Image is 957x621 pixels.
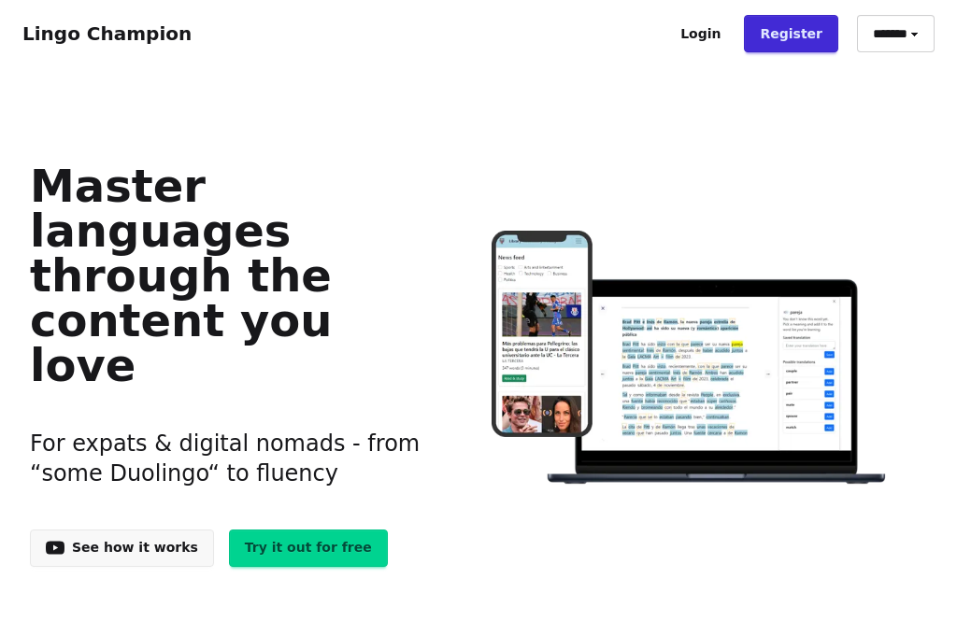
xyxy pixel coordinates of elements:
h1: Master languages through the content you love [30,163,424,388]
a: Register [744,15,838,52]
h3: For expats & digital nomads - from “some Duolingo“ to fluency [30,406,424,511]
a: Try it out for free [229,529,388,567]
a: See how it works [30,529,214,567]
img: Learn languages online [454,231,927,488]
a: Lingo Champion [22,22,192,45]
a: Login [664,15,736,52]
